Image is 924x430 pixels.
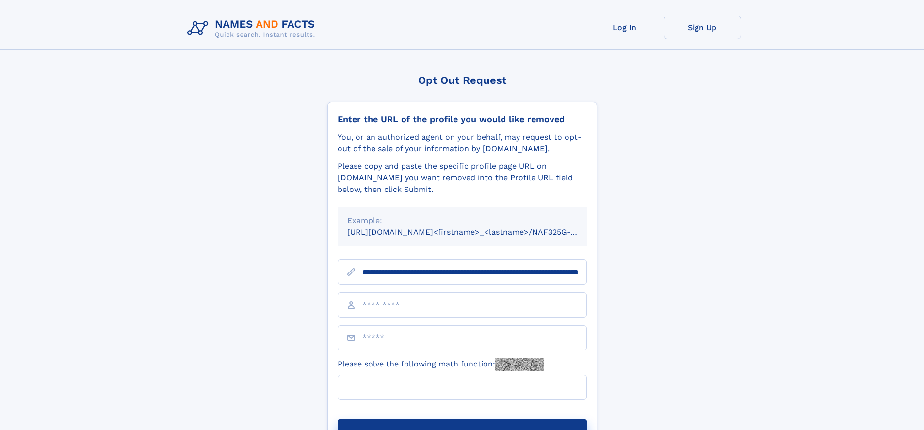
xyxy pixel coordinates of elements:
[338,131,587,155] div: You, or an authorized agent on your behalf, may request to opt-out of the sale of your informatio...
[338,114,587,125] div: Enter the URL of the profile you would like removed
[338,358,544,371] label: Please solve the following math function:
[327,74,597,86] div: Opt Out Request
[586,16,664,39] a: Log In
[347,215,577,226] div: Example:
[338,160,587,195] div: Please copy and paste the specific profile page URL on [DOMAIN_NAME] you want removed into the Pr...
[664,16,741,39] a: Sign Up
[347,227,605,237] small: [URL][DOMAIN_NAME]<firstname>_<lastname>/NAF325G-xxxxxxxx
[183,16,323,42] img: Logo Names and Facts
